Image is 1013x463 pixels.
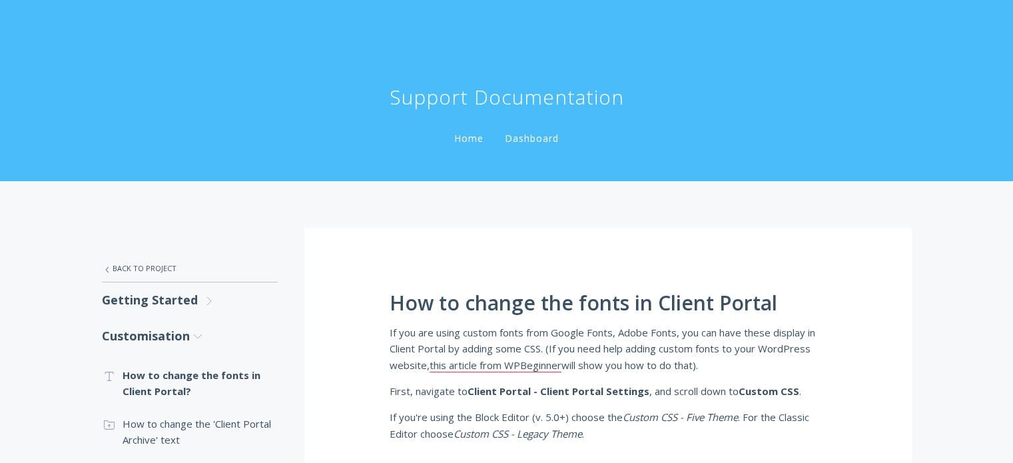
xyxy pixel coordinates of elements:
a: How to change the 'Client Portal Archive' text [102,408,278,456]
p: If you are using custom fonts from Google Fonts, Adobe Fonts, you can have these display in Clien... [390,324,827,373]
a: Back to Project [102,254,278,282]
strong: Client Portal - Client Portal Settings [468,384,649,398]
a: this article from WPBeginner [430,358,561,372]
a: How to change the fonts in Client Portal? [102,359,278,408]
p: If you're using the Block Editor (v. 5.0+) choose the . For the Classic Editor choose . [390,409,827,442]
h1: Support Documentation [390,84,624,111]
strong: Custom CSS [739,384,799,398]
h1: How to change the fonts in Client Portal [390,292,827,314]
a: Customisation [102,318,278,354]
a: Home [452,132,486,145]
p: First, navigate to , and scroll down to . [390,383,827,399]
a: Dashboard [502,132,561,145]
em: Custom CSS - Legacy Theme [454,427,582,440]
em: Custom CSS - Five Theme [623,410,738,424]
a: Getting Started [102,282,278,318]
